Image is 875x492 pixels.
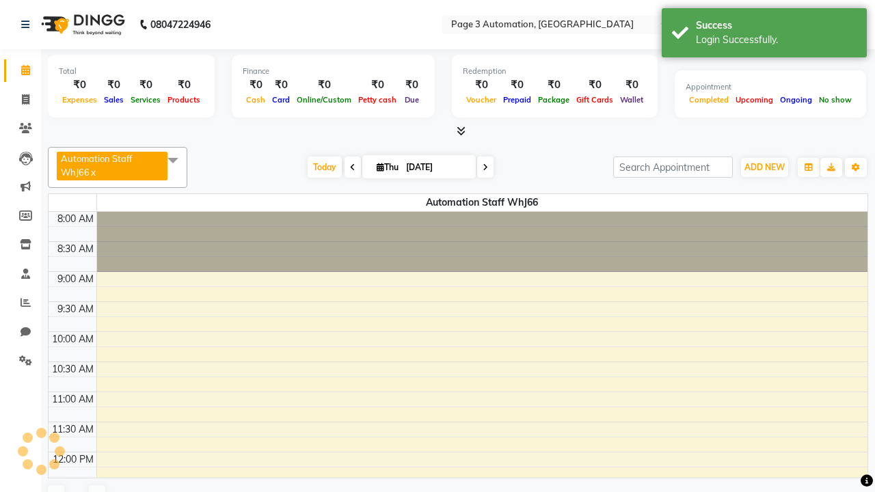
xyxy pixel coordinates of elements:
[243,77,269,93] div: ₹0
[732,95,777,105] span: Upcoming
[243,66,424,77] div: Finance
[402,157,470,178] input: 2025-10-02
[308,156,342,178] span: Today
[500,95,535,105] span: Prepaid
[100,95,127,105] span: Sales
[573,95,617,105] span: Gift Cards
[243,95,269,105] span: Cash
[617,77,647,93] div: ₹0
[55,212,96,226] div: 8:00 AM
[100,77,127,93] div: ₹0
[127,95,164,105] span: Services
[401,95,422,105] span: Due
[744,162,785,172] span: ADD NEW
[816,95,855,105] span: No show
[293,95,355,105] span: Online/Custom
[97,194,868,211] span: Automation Staff WhJ66
[355,77,400,93] div: ₹0
[164,77,204,93] div: ₹0
[686,81,855,93] div: Appointment
[463,66,647,77] div: Redemption
[55,302,96,316] div: 9:30 AM
[49,362,96,377] div: 10:30 AM
[127,77,164,93] div: ₹0
[535,77,573,93] div: ₹0
[696,18,857,33] div: Success
[373,162,402,172] span: Thu
[400,77,424,93] div: ₹0
[613,156,733,178] input: Search Appointment
[55,242,96,256] div: 8:30 AM
[696,33,857,47] div: Login Successfully.
[35,5,129,44] img: logo
[500,77,535,93] div: ₹0
[59,95,100,105] span: Expenses
[686,95,732,105] span: Completed
[463,77,500,93] div: ₹0
[463,95,500,105] span: Voucher
[50,452,96,467] div: 12:00 PM
[573,77,617,93] div: ₹0
[535,95,573,105] span: Package
[164,95,204,105] span: Products
[49,332,96,346] div: 10:00 AM
[49,422,96,437] div: 11:30 AM
[355,95,400,105] span: Petty cash
[55,272,96,286] div: 9:00 AM
[90,167,96,178] a: x
[59,66,204,77] div: Total
[741,158,788,177] button: ADD NEW
[59,77,100,93] div: ₹0
[617,95,647,105] span: Wallet
[49,392,96,407] div: 11:00 AM
[150,5,211,44] b: 08047224946
[269,95,293,105] span: Card
[777,95,816,105] span: Ongoing
[269,77,293,93] div: ₹0
[61,153,132,178] span: Automation Staff WhJ66
[293,77,355,93] div: ₹0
